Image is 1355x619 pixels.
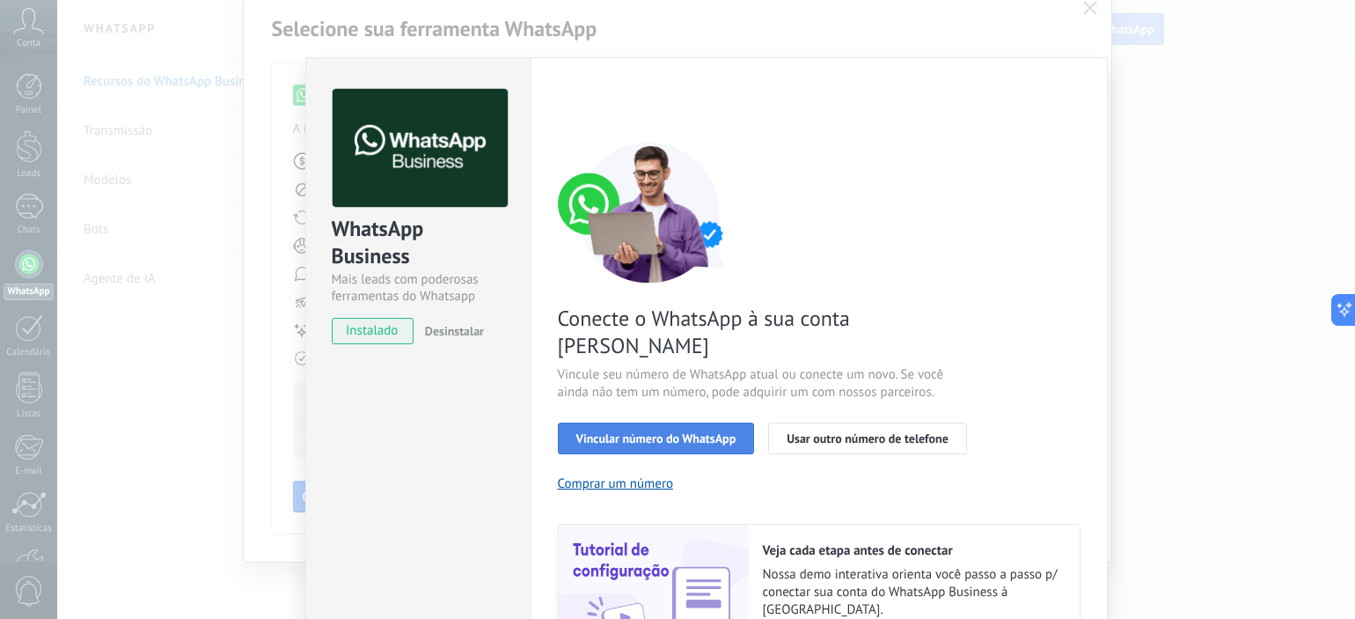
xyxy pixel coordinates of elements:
div: WhatsApp Business [332,215,505,271]
button: Comprar um número [558,475,674,492]
button: Desinstalar [418,318,484,344]
span: Desinstalar [425,323,484,339]
button: Vincular número do WhatsApp [558,423,755,454]
h2: Veja cada etapa antes de conectar [763,542,1062,559]
img: logo_main.png [333,89,508,208]
span: Vincular número do WhatsApp [576,432,736,445]
img: connect number [558,142,743,283]
div: Mais leads com poderosas ferramentas do Whatsapp [332,271,505,305]
span: Vincule seu número de WhatsApp atual ou conecte um novo. Se você ainda não tem um número, pode ad... [558,366,977,402]
span: Usar outro número de telefone [787,432,948,445]
span: Conecte o WhatsApp à sua conta [PERSON_NAME] [558,305,977,359]
span: instalado [333,318,413,344]
button: Usar outro número de telefone [768,423,967,454]
span: Nossa demo interativa orienta você passo a passo p/ conectar sua conta do WhatsApp Business à [GE... [763,566,1062,619]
